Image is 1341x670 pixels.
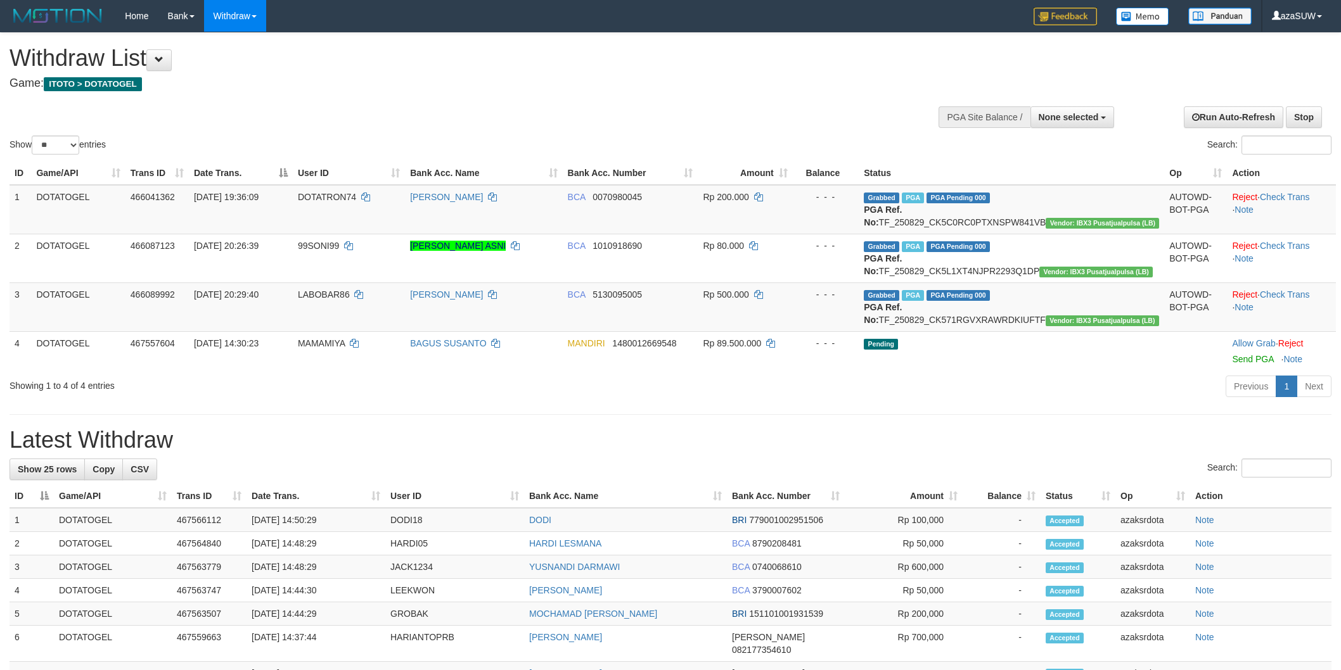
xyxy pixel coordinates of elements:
td: LEEKWON [385,579,524,602]
td: GROBAK [385,602,524,626]
span: Copy 779001002951506 to clipboard [749,515,823,525]
td: DOTATOGEL [54,602,172,626]
span: Copy 1010918690 to clipboard [593,241,642,251]
img: Feedback.jpg [1034,8,1097,25]
a: YUSNANDI DARMAWI [529,562,620,572]
a: Check Trans [1260,241,1310,251]
th: Bank Acc. Name: activate to sort column ascending [405,161,562,185]
button: None selected [1030,106,1115,128]
h4: Game: [10,77,882,90]
td: [DATE] 14:48:29 [247,555,385,579]
span: [DATE] 19:36:09 [194,192,259,202]
a: Note [1195,538,1214,548]
a: Note [1195,609,1214,619]
a: CSV [122,458,157,480]
div: - - - [798,337,854,350]
span: 466089992 [131,289,175,300]
span: BRI [732,609,747,619]
span: PGA Pending [927,241,990,252]
td: · · [1227,234,1336,282]
label: Search: [1207,458,1331,477]
h1: Latest Withdraw [10,427,1331,453]
td: Rp 100,000 [845,508,963,532]
b: PGA Ref. No: [864,302,902,325]
td: - [963,555,1041,579]
td: DOTATOGEL [54,508,172,532]
th: Bank Acc. Number: activate to sort column ascending [727,484,845,508]
td: 467563779 [172,555,247,579]
span: Copy 3790007602 to clipboard [752,585,802,595]
td: AUTOWD-BOT-PGA [1164,282,1227,331]
span: BCA [568,241,586,251]
span: Marked by azaksrdota [902,241,924,252]
span: [PERSON_NAME] [732,632,805,642]
td: 467566112 [172,508,247,532]
td: 5 [10,602,54,626]
td: TF_250829_CK5L1XT4NJPR2293Q1DP [859,234,1164,282]
td: 2 [10,532,54,555]
span: CSV [131,464,149,474]
span: Copy 151101001931539 to clipboard [749,609,823,619]
a: Previous [1226,376,1276,397]
span: LABOBAR86 [298,289,350,300]
label: Show entries [10,136,106,155]
label: Search: [1207,136,1331,155]
td: 1 [10,508,54,532]
td: TF_250829_CK571RGVXRAWRDKIUFTF [859,282,1164,331]
span: Accepted [1046,586,1084,597]
a: Note [1195,515,1214,525]
th: Status [859,161,1164,185]
span: Accepted [1046,633,1084,643]
th: Action [1190,484,1331,508]
span: 466087123 [131,241,175,251]
span: DOTATRON74 [298,192,356,202]
div: - - - [798,191,854,203]
h1: Withdraw List [10,46,882,71]
td: [DATE] 14:50:29 [247,508,385,532]
a: [PERSON_NAME] [410,289,483,300]
a: BAGUS SUSANTO [410,338,486,348]
span: Marked by azaksrdota [902,193,924,203]
td: 3 [10,555,54,579]
td: - [963,508,1041,532]
a: HARDI LESMANA [529,538,601,548]
span: Marked by azaksrdota [902,290,924,301]
td: Rp 50,000 [845,579,963,602]
input: Search: [1242,136,1331,155]
span: Accepted [1046,609,1084,620]
th: User ID: activate to sort column ascending [293,161,405,185]
span: [DATE] 20:26:39 [194,241,259,251]
span: Copy 5130095005 to clipboard [593,289,642,300]
td: Rp 200,000 [845,602,963,626]
a: Next [1297,376,1331,397]
a: MOCHAMAD [PERSON_NAME] [529,609,657,619]
th: Amount: activate to sort column ascending [845,484,963,508]
th: Balance [793,161,859,185]
td: 467559663 [172,626,247,662]
td: - [963,626,1041,662]
span: Copy 1480012669548 to clipboard [612,338,676,348]
td: · · [1227,185,1336,234]
span: PGA Pending [927,193,990,203]
span: None selected [1039,112,1099,122]
div: - - - [798,288,854,301]
td: DOTATOGEL [31,331,125,370]
td: [DATE] 14:44:30 [247,579,385,602]
a: Check Trans [1260,192,1310,202]
td: azaksrdota [1115,555,1190,579]
td: DOTATOGEL [31,282,125,331]
td: TF_250829_CK5C0RC0PTXNSPW841VB [859,185,1164,234]
span: BCA [732,585,750,595]
a: Reject [1232,289,1257,300]
span: Copy 0740068610 to clipboard [752,562,802,572]
td: DOTATOGEL [31,185,125,234]
span: BCA [568,192,586,202]
th: User ID: activate to sort column ascending [385,484,524,508]
span: BRI [732,515,747,525]
td: azaksrdota [1115,602,1190,626]
th: Status: activate to sort column ascending [1041,484,1115,508]
a: Show 25 rows [10,458,85,480]
td: DOTATOGEL [54,532,172,555]
th: Bank Acc. Name: activate to sort column ascending [524,484,727,508]
td: [DATE] 14:37:44 [247,626,385,662]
